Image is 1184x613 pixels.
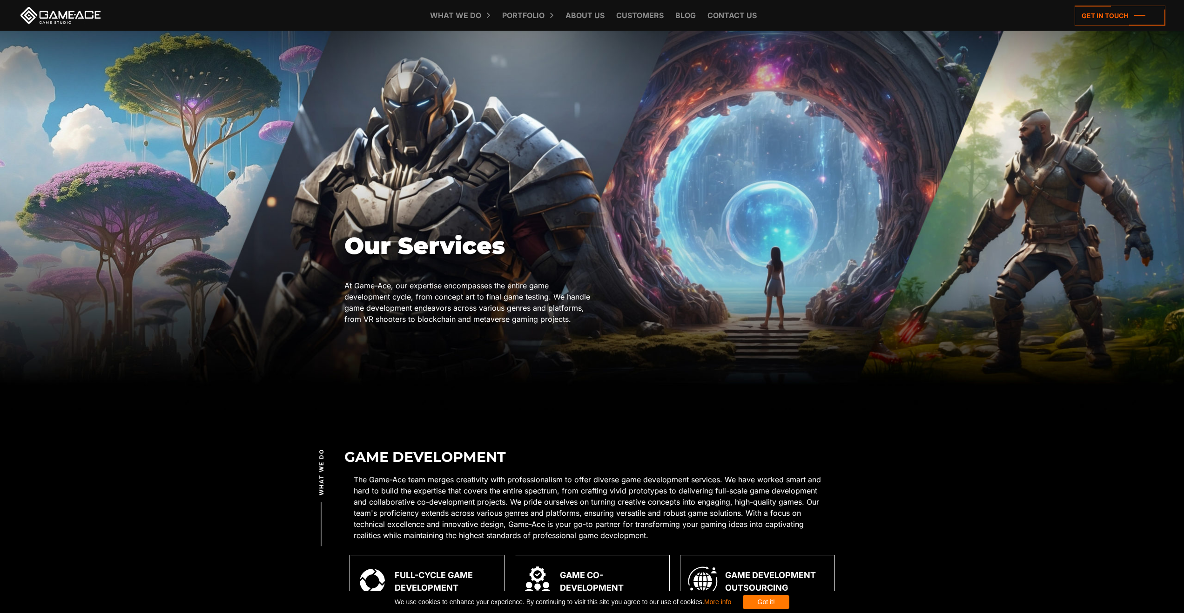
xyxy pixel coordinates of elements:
[360,569,385,594] img: Full circle game development
[344,280,592,325] div: At Game-Ace, our expertise encompasses the entire game development cycle, from concept art to fin...
[354,474,831,541] p: The Game-Ace team merges creativity with professionalism to offer diverse game development servic...
[704,598,731,606] a: More info
[344,233,592,259] h1: Our Services
[1075,6,1165,26] a: Get in touch
[688,566,718,596] img: Game development outsourcing 1
[344,449,840,465] h2: Game Development
[395,595,731,609] span: We use cookies to enhance your experience. By continuing to visit this site you agree to our use ...
[317,448,325,495] span: What we do
[395,569,497,594] div: Full-Cycle Game Development
[725,569,827,594] div: Game Development Outsourcing
[523,566,552,596] img: Game co development icon
[560,569,662,594] div: Game Co-Development
[743,595,789,609] div: Got it!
